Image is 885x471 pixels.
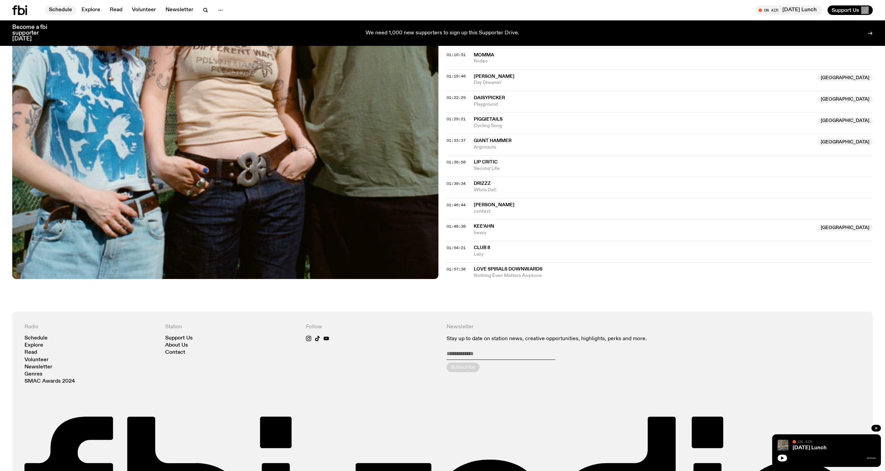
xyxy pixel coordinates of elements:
a: [DATE] Lunch [793,445,827,451]
button: 01:48:38 [447,225,466,228]
span: Momma [474,53,494,57]
button: 01:39:34 [447,182,466,186]
span: heavy [474,230,813,236]
span: [GEOGRAPHIC_DATA] [817,117,873,124]
span: context [474,208,873,215]
span: Cycling Song [474,123,813,129]
a: Genres [24,372,42,377]
span: 01:19:48 [447,73,466,79]
span: Second Life [474,165,873,172]
h3: Become a fbi supporter [DATE] [12,24,56,42]
button: 01:19:48 [447,74,466,78]
span: Kee'ahn [474,224,494,229]
button: 01:36:58 [447,160,466,164]
span: [GEOGRAPHIC_DATA] [817,74,873,81]
span: 01:22:29 [447,95,466,100]
p: Stay up to date on station news, creative opportunities, highlights, perks and more. [447,336,720,342]
a: Schedule [45,5,76,15]
span: [GEOGRAPHIC_DATA] [817,139,873,145]
span: Rodeo [474,58,873,65]
button: 01:57:38 [447,267,466,271]
p: We need 1,000 new supporters to sign up this Supporter Drive. [366,30,519,36]
a: Newsletter [161,5,197,15]
a: About Us [165,343,188,348]
button: 01:54:21 [447,246,466,250]
span: 01:48:38 [447,224,466,229]
a: Support Us [165,336,193,341]
span: Giant Hammer [474,138,511,143]
h4: Follow [306,324,438,330]
button: 01:29:21 [447,117,466,121]
a: Read [106,5,126,15]
span: Lip Critic [474,160,498,164]
span: [GEOGRAPHIC_DATA] [817,96,873,103]
h4: Newsletter [447,324,720,330]
a: Volunteer [24,357,49,363]
span: Day Dreamin' [474,80,813,86]
span: 01:33:37 [447,138,466,143]
span: 01:29:21 [447,116,466,122]
a: Explore [24,343,43,348]
span: Support Us [832,7,859,13]
span: 01:46:44 [447,202,466,208]
a: Volunteer [128,5,160,15]
img: A corner shot of the fbi music library [778,440,788,451]
span: 01:16:51 [447,52,466,57]
button: 01:16:51 [447,53,466,57]
span: [PERSON_NAME] [474,74,515,79]
button: 01:46:44 [447,203,466,207]
button: 01:33:37 [447,139,466,142]
span: 01:57:38 [447,266,466,272]
span: Club 8 [474,245,490,250]
span: Love Spirals Downwards [474,267,542,272]
a: Contact [165,350,185,355]
a: SMAC Awards 2024 [24,379,75,384]
span: Playground [474,101,813,108]
a: Explore [77,5,104,15]
span: 01:39:34 [447,181,466,186]
span: On Air [798,439,812,444]
a: Newsletter [24,365,52,370]
span: Piggietails [474,117,503,122]
button: Support Us [828,5,873,15]
span: DRIZZZ [474,181,491,186]
span: Argonauts [474,144,813,151]
span: Lazy [474,251,873,258]
span: Nothing Even Matters Anymore [474,273,873,279]
button: 01:22:29 [447,96,466,100]
a: Read [24,350,37,355]
h4: Station [165,324,298,330]
span: [PERSON_NAME] [474,203,515,207]
span: [GEOGRAPHIC_DATA] [817,225,873,231]
span: 01:54:21 [447,245,466,250]
span: Daisypicker [474,95,505,100]
button: On Air[DATE] Lunch [755,5,822,15]
span: Who's Dat! [474,187,873,193]
button: Subscribe [447,363,480,372]
a: Schedule [24,336,48,341]
h4: Radio [24,324,157,330]
span: 01:36:58 [447,159,466,165]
